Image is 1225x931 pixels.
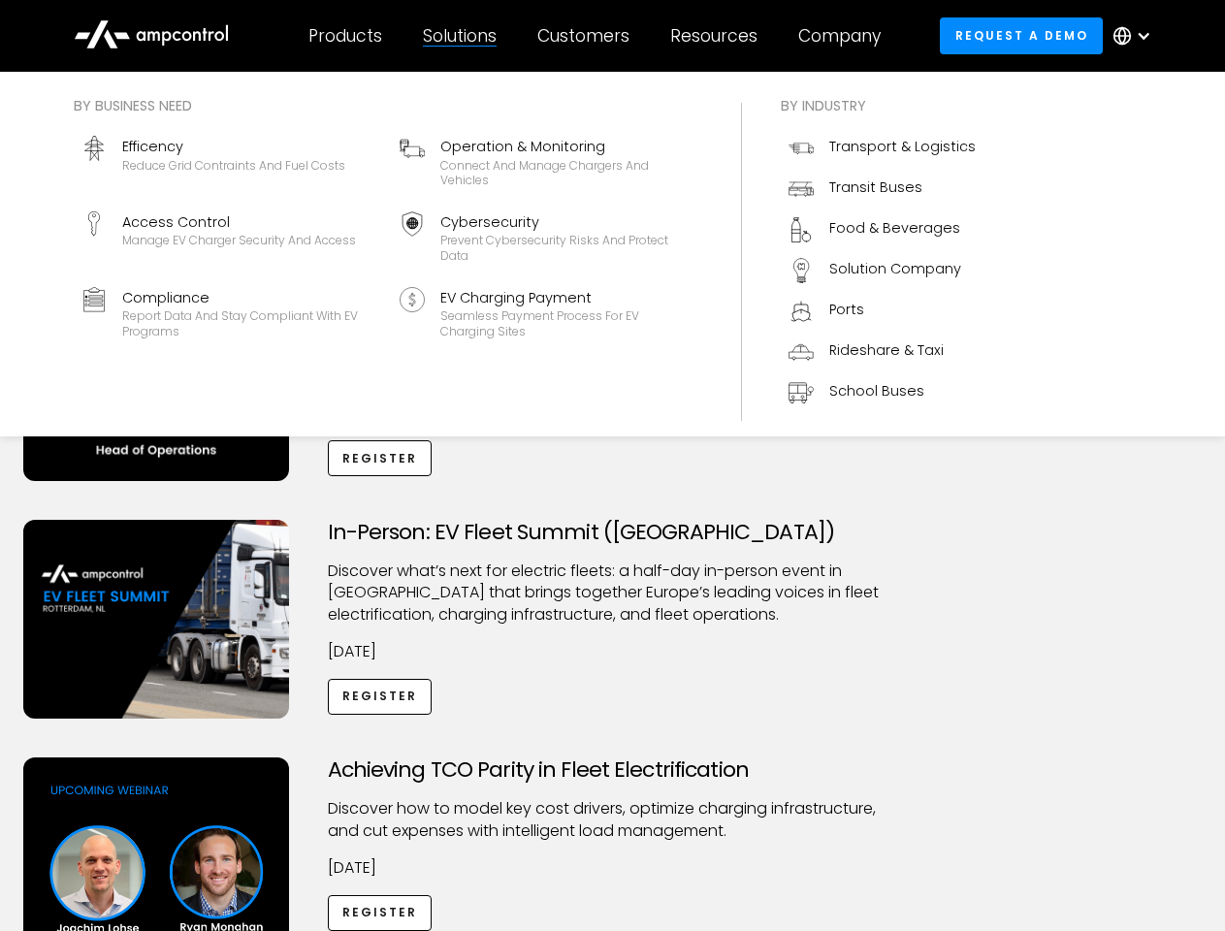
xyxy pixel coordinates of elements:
[440,233,694,263] div: Prevent cybersecurity risks and protect data
[122,308,376,338] div: Report data and stay compliant with EV programs
[308,25,382,47] div: Products
[74,279,384,347] a: ComplianceReport data and stay compliant with EV programs
[328,440,433,476] a: Register
[829,339,944,361] div: Rideshare & Taxi
[122,158,345,174] div: Reduce grid contraints and fuel costs
[122,211,356,233] div: Access Control
[328,561,898,626] p: ​Discover what’s next for electric fleets: a half-day in-person event in [GEOGRAPHIC_DATA] that b...
[781,169,983,209] a: Transit Buses
[440,287,694,308] div: EV Charging Payment
[328,520,898,545] h3: In-Person: EV Fleet Summit ([GEOGRAPHIC_DATA])
[423,25,497,47] div: Solutions
[74,95,702,116] div: By business need
[328,895,433,931] a: Register
[781,332,983,372] a: Rideshare & Taxi
[328,857,898,879] p: [DATE]
[328,757,898,783] h3: Achieving TCO Parity in Fleet Electrification
[940,17,1103,53] a: Request a demo
[829,380,924,401] div: School Buses
[798,25,881,47] div: Company
[328,798,898,842] p: Discover how to model key cost drivers, optimize charging infrastructure, and cut expenses with i...
[829,177,922,198] div: Transit Buses
[670,25,758,47] div: Resources
[440,308,694,338] div: Seamless Payment Process for EV Charging Sites
[440,158,694,188] div: Connect and manage chargers and vehicles
[328,679,433,715] a: Register
[74,128,384,196] a: EfficencyReduce grid contraints and fuel costs
[537,25,629,47] div: Customers
[74,204,384,272] a: Access ControlManage EV charger security and access
[392,204,702,272] a: CybersecurityPrevent cybersecurity risks and protect data
[122,233,356,248] div: Manage EV charger security and access
[440,211,694,233] div: Cybersecurity
[440,136,694,157] div: Operation & Monitoring
[781,128,983,169] a: Transport & Logistics
[392,128,702,196] a: Operation & MonitoringConnect and manage chargers and vehicles
[122,287,376,308] div: Compliance
[781,372,983,413] a: School Buses
[122,136,345,157] div: Efficency
[392,279,702,347] a: EV Charging PaymentSeamless Payment Process for EV Charging Sites
[829,258,961,279] div: Solution Company
[781,95,983,116] div: By industry
[829,299,864,320] div: Ports
[328,641,898,662] p: [DATE]
[781,291,983,332] a: Ports
[781,209,983,250] a: Food & Beverages
[781,250,983,291] a: Solution Company
[829,217,960,239] div: Food & Beverages
[829,136,976,157] div: Transport & Logistics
